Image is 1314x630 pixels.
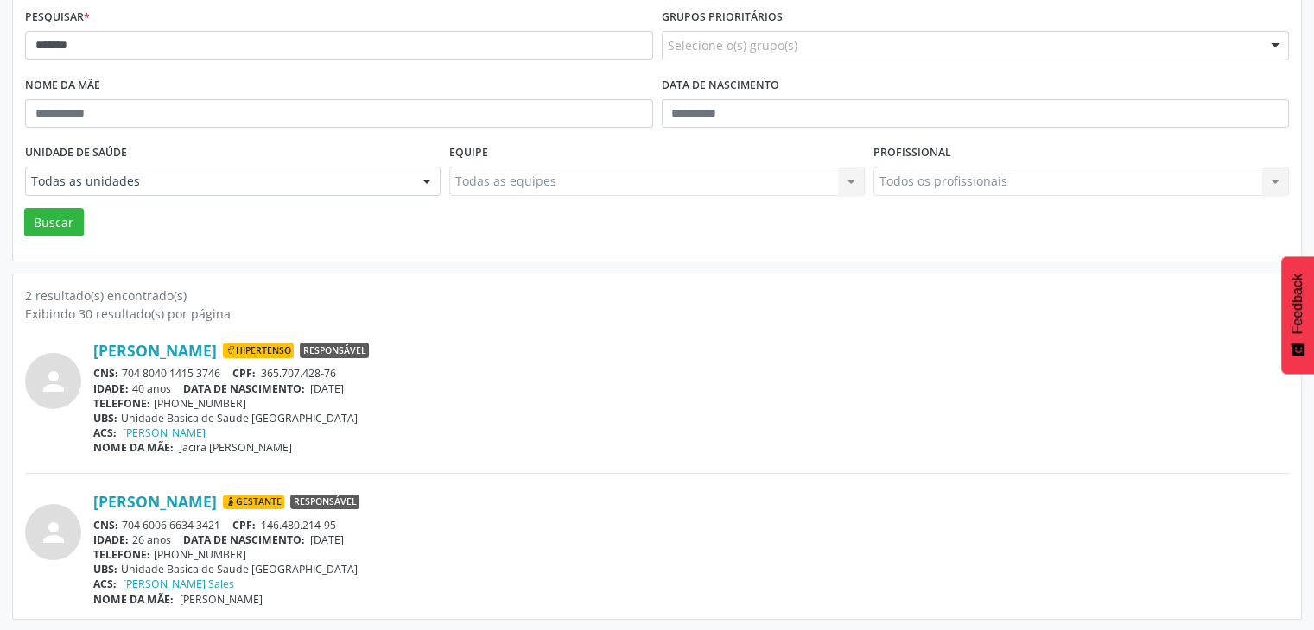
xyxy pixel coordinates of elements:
[873,140,951,167] label: Profissional
[38,366,69,397] i: person
[668,36,797,54] span: Selecione o(s) grupo(s)
[93,396,150,411] span: TELEFONE:
[93,425,117,440] span: ACS:
[38,517,69,548] i: person
[25,287,1289,305] div: 2 resultado(s) encontrado(s)
[310,381,344,396] span: [DATE]
[93,366,1289,381] div: 704 8040 1415 3746
[232,366,256,381] span: CPF:
[25,140,127,167] label: Unidade de saúde
[223,343,294,358] span: Hipertenso
[93,547,1289,562] div: [PHONE_NUMBER]
[25,305,1289,323] div: Exibindo 30 resultado(s) por página
[25,72,100,99] label: Nome da mãe
[183,532,305,547] span: DATA DE NASCIMENTO:
[93,532,129,547] span: IDADE:
[261,366,336,381] span: 365.707.428-76
[223,495,284,510] span: Gestante
[93,396,1289,411] div: [PHONE_NUMBER]
[93,366,118,381] span: CNS:
[93,440,174,455] span: NOME DA MÃE:
[290,495,359,510] span: Responsável
[310,532,344,547] span: [DATE]
[232,518,256,532] span: CPF:
[93,532,1289,547] div: 26 anos
[1281,256,1314,374] button: Feedback - Mostrar pesquisa
[93,411,117,425] span: UBS:
[93,381,1289,396] div: 40 anos
[93,518,1289,532] div: 704 6006 6634 3421
[93,547,150,562] span: TELEFONE:
[25,4,90,31] label: Pesquisar
[180,592,263,607] span: [PERSON_NAME]
[261,518,336,532] span: 146.480.214-95
[93,341,217,360] a: [PERSON_NAME]
[93,576,117,591] span: ACS:
[93,492,217,511] a: [PERSON_NAME]
[1290,274,1305,334] span: Feedback
[93,592,174,607] span: NOME DA MÃE:
[449,140,488,167] label: Equipe
[183,381,305,396] span: DATA DE NASCIMENTO:
[123,425,206,440] a: [PERSON_NAME]
[93,518,118,532] span: CNS:
[93,381,129,396] span: IDADE:
[24,208,84,237] button: Buscar
[180,440,292,455] span: Jacira [PERSON_NAME]
[123,576,234,591] a: [PERSON_NAME] Sales
[93,411,1289,425] div: Unidade Basica de Saude [GEOGRAPHIC_DATA]
[93,562,1289,576] div: Unidade Basica de Saude [GEOGRAPHIC_DATA]
[662,72,779,99] label: Data de nascimento
[93,562,117,576] span: UBS:
[300,343,369,358] span: Responsável
[662,4,783,31] label: Grupos prioritários
[31,173,405,190] span: Todas as unidades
